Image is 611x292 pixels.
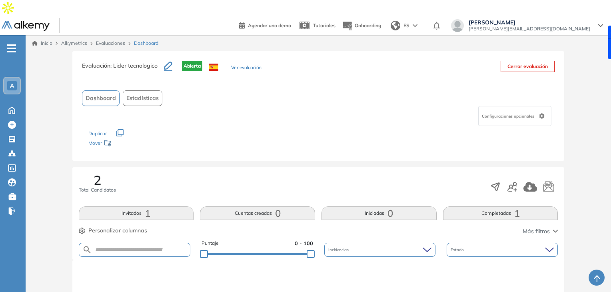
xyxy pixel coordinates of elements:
[478,106,551,126] div: Configuraciones opcionales
[328,247,350,253] span: Incidencias
[321,206,437,220] button: Iniciadas0
[523,227,550,236] span: Más filtros
[88,130,107,136] span: Duplicar
[7,48,16,49] i: -
[79,206,194,220] button: Invitados1
[391,21,400,30] img: world
[248,22,291,28] span: Agendar una demo
[523,227,558,236] button: Más filtros
[94,174,101,186] span: 2
[96,40,125,46] a: Evaluaciones
[342,17,381,34] button: Onboarding
[88,136,168,151] div: Mover
[482,113,536,119] span: Configuraciones opcionales
[2,21,50,31] img: Logo
[469,26,590,32] span: [PERSON_NAME][EMAIL_ADDRESS][DOMAIN_NAME]
[202,240,219,247] span: Puntaje
[313,22,335,28] span: Tutoriales
[469,19,590,26] span: [PERSON_NAME]
[126,94,159,102] span: Estadísticas
[443,206,558,220] button: Completadas1
[295,240,313,247] span: 0 - 100
[239,20,291,30] a: Agendar una demo
[32,40,52,47] a: Inicio
[82,61,164,78] h3: Evaluación
[231,64,262,72] button: Ver evaluación
[134,40,158,47] span: Dashboard
[123,90,162,106] button: Estadísticas
[447,243,558,257] div: Estado
[413,24,417,27] img: arrow
[209,64,218,71] img: ESP
[324,243,435,257] div: Incidencias
[182,61,202,71] span: Abierta
[61,40,87,46] span: Alkymetrics
[79,226,147,235] button: Personalizar columnas
[88,226,147,235] span: Personalizar columnas
[355,22,381,28] span: Onboarding
[403,22,409,29] span: ES
[298,15,335,36] a: Tutoriales
[82,245,92,255] img: SEARCH_ALT
[82,90,120,106] button: Dashboard
[200,206,315,220] button: Cuentas creadas0
[86,94,116,102] span: Dashboard
[10,82,14,89] span: A
[501,61,555,72] button: Cerrar evaluación
[110,62,158,69] span: : Lider tecnologico
[79,186,116,194] span: Total Candidatos
[451,247,465,253] span: Estado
